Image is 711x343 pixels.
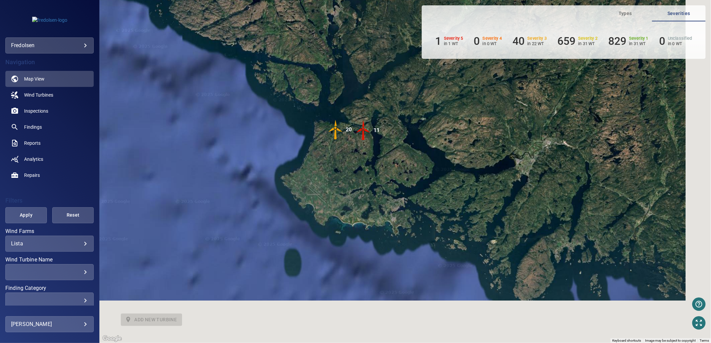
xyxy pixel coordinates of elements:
[5,37,94,53] div: fredolsen
[528,41,547,46] p: in 22 WT
[32,17,67,23] img: fredolsen-logo
[5,167,94,183] a: repairs noActive
[5,151,94,167] a: analytics noActive
[326,120,346,140] img: windFarmIconCat3.svg
[24,156,43,162] span: Analytics
[61,211,85,219] span: Reset
[629,36,649,41] h6: Severity 1
[608,35,648,47] li: Severity 1
[557,35,575,47] h6: 659
[24,140,41,146] span: Reports
[101,334,123,343] a: Open this area in Google Maps (opens a new window)
[5,236,94,252] div: Wind Farms
[326,120,346,141] gmp-advanced-marker: 20
[512,35,547,47] li: Severity 3
[435,35,441,47] h6: 1
[483,36,502,41] h6: Severity 4
[11,319,88,330] div: [PERSON_NAME]
[629,41,649,46] p: in 31 WT
[435,35,463,47] li: Severity 5
[612,338,641,343] button: Keyboard shortcuts
[5,87,94,103] a: windturbines noActive
[24,124,42,130] span: Findings
[101,334,123,343] img: Google
[24,92,53,98] span: Wind Turbines
[512,35,525,47] h6: 40
[700,339,709,342] a: Terms (opens in new tab)
[656,9,702,18] span: Severities
[353,120,374,140] img: windFarmIconCat5.svg
[608,35,626,47] h6: 829
[578,41,598,46] p: in 31 WT
[5,229,94,234] label: Wind Farms
[11,240,88,247] div: Lista
[374,120,380,140] div: 11
[5,119,94,135] a: findings noActive
[444,41,463,46] p: in 1 WT
[24,108,48,114] span: Inspections
[474,35,480,47] h6: 0
[5,207,47,223] button: Apply
[5,293,94,309] div: Finding Category
[668,41,692,46] p: in 0 WT
[659,35,692,47] li: Severity Unclassified
[483,41,502,46] p: in 0 WT
[557,35,598,47] li: Severity 2
[444,36,463,41] h6: Severity 5
[24,172,40,179] span: Repairs
[528,36,547,41] h6: Severity 3
[474,35,502,47] li: Severity 4
[645,339,696,342] span: Image may be subject to copyright
[353,120,374,141] gmp-advanced-marker: 11
[5,71,94,87] a: map active
[5,257,94,262] label: Wind Turbine Name
[5,103,94,119] a: inspections noActive
[668,36,692,41] h6: Unclassified
[346,120,352,140] div: 20
[5,135,94,151] a: reports noActive
[5,285,94,291] label: Finding Category
[578,36,598,41] h6: Severity 2
[5,197,94,204] h4: Filters
[603,9,648,18] span: Types
[24,76,45,82] span: Map View
[659,35,665,47] h6: 0
[11,40,88,51] div: fredolsen
[14,211,38,219] span: Apply
[5,264,94,280] div: Wind Turbine Name
[52,207,94,223] button: Reset
[5,59,94,66] h4: Navigation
